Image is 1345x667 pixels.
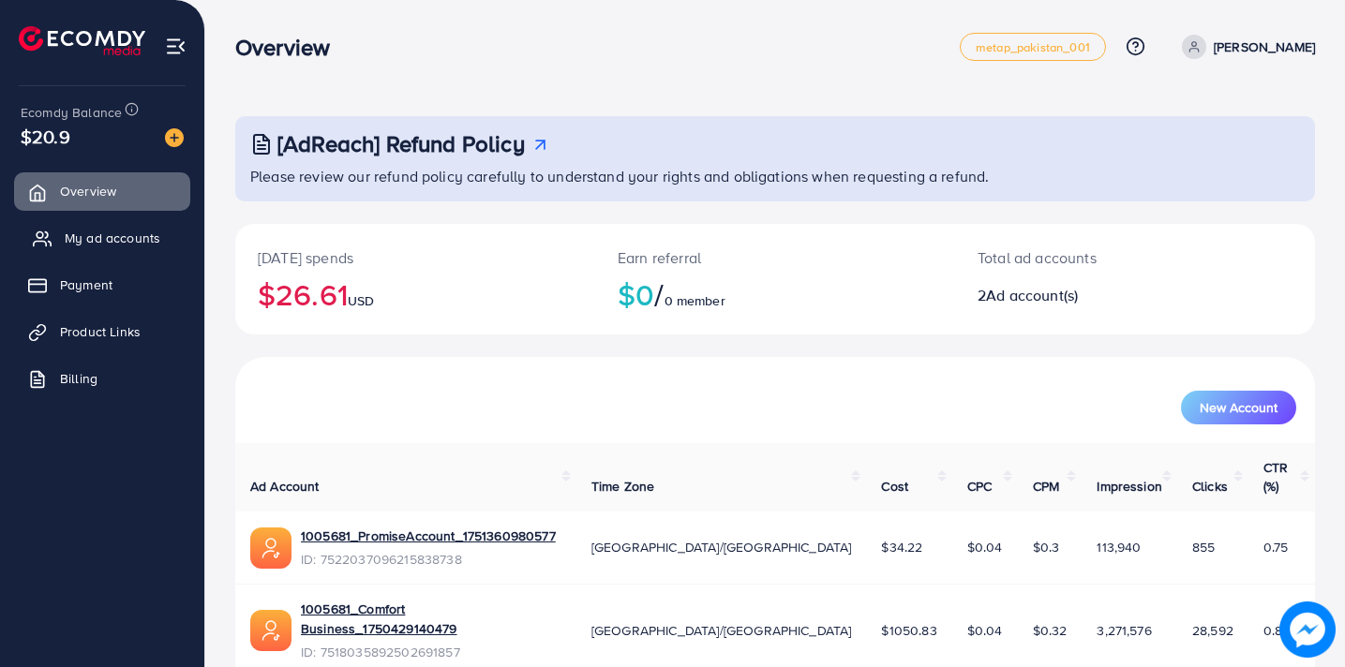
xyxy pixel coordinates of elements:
[881,538,922,556] span: $34.22
[1033,477,1059,496] span: CPM
[60,275,112,294] span: Payment
[986,285,1078,305] span: Ad account(s)
[277,130,525,157] h3: [AdReach] Refund Policy
[881,477,908,496] span: Cost
[1181,391,1296,424] button: New Account
[250,610,291,651] img: ic-ads-acc.e4c84228.svg
[591,538,852,556] span: [GEOGRAPHIC_DATA]/[GEOGRAPHIC_DATA]
[21,123,70,150] span: $20.9
[348,291,374,310] span: USD
[1192,477,1228,496] span: Clicks
[250,527,291,569] img: ic-ads-acc.e4c84228.svg
[60,369,97,388] span: Billing
[60,322,141,341] span: Product Links
[14,266,190,304] a: Payment
[967,477,992,496] span: CPC
[1263,538,1289,556] span: 0.75
[967,621,1003,640] span: $0.04
[618,246,933,269] p: Earn referral
[976,41,1090,53] span: metap_pakistan_001
[301,643,561,661] span: ID: 7518035892502691857
[654,273,664,316] span: /
[14,313,190,350] a: Product Links
[1192,621,1233,640] span: 28,592
[14,219,190,257] a: My ad accounts
[60,182,116,200] span: Overview
[967,538,1003,556] span: $0.04
[1214,36,1315,58] p: [PERSON_NAME]
[1097,538,1141,556] span: 113,940
[1174,35,1315,59] a: [PERSON_NAME]
[1263,458,1288,496] span: CTR (%)
[978,287,1203,304] h2: 2
[301,550,556,569] span: ID: 7522037096215838738
[1192,538,1215,556] span: 855
[250,477,320,496] span: Ad Account
[1263,621,1290,640] span: 0.87
[165,36,187,57] img: menu
[591,621,852,640] span: [GEOGRAPHIC_DATA]/[GEOGRAPHIC_DATA]
[14,360,190,397] a: Billing
[19,26,145,55] img: logo
[250,165,1304,187] p: Please review our refund policy carefully to understand your rights and obligations when requesti...
[665,291,725,310] span: 0 member
[258,246,573,269] p: [DATE] spends
[258,276,573,312] h2: $26.61
[1033,538,1060,556] span: $0.3
[960,33,1106,61] a: metap_pakistan_001
[301,600,561,638] a: 1005681_Comfort Business_1750429140479
[1097,477,1162,496] span: Impression
[978,246,1203,269] p: Total ad accounts
[301,526,556,545] a: 1005681_PromiseAccount_1751360980577
[21,103,122,122] span: Ecomdy Balance
[14,172,190,210] a: Overview
[235,34,345,61] h3: Overview
[591,477,654,496] span: Time Zone
[1097,621,1151,640] span: 3,271,576
[165,128,184,147] img: image
[65,229,160,247] span: My ad accounts
[1279,601,1336,658] img: image
[618,276,933,312] h2: $0
[881,621,936,640] span: $1050.83
[1033,621,1068,640] span: $0.32
[1200,401,1278,414] span: New Account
